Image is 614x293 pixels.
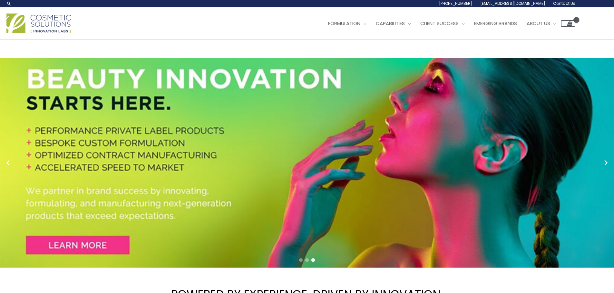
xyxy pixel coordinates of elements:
span: Go to slide 3 [311,258,315,262]
span: Capabilities [376,20,405,27]
span: Formulation [328,20,360,27]
a: Emerging Brands [469,14,522,33]
span: Go to slide 2 [305,258,309,262]
a: Formulation [323,14,371,33]
span: Client Success [420,20,459,27]
span: [PHONE_NUMBER] [439,1,473,6]
span: Emerging Brands [474,20,517,27]
span: [EMAIL_ADDRESS][DOMAIN_NAME] [480,1,545,6]
img: Cosmetic Solutions Logo [6,14,71,33]
a: About Us [522,14,561,33]
a: View Shopping Cart, empty [561,20,575,27]
a: Capabilities [371,14,415,33]
a: Search icon link [6,1,12,6]
button: Next slide [601,158,611,168]
span: Go to slide 1 [299,258,303,262]
span: About Us [527,20,550,27]
a: Client Success [415,14,469,33]
span: Contact Us [553,1,575,6]
nav: Site Navigation [318,14,575,33]
button: Previous slide [3,158,13,168]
